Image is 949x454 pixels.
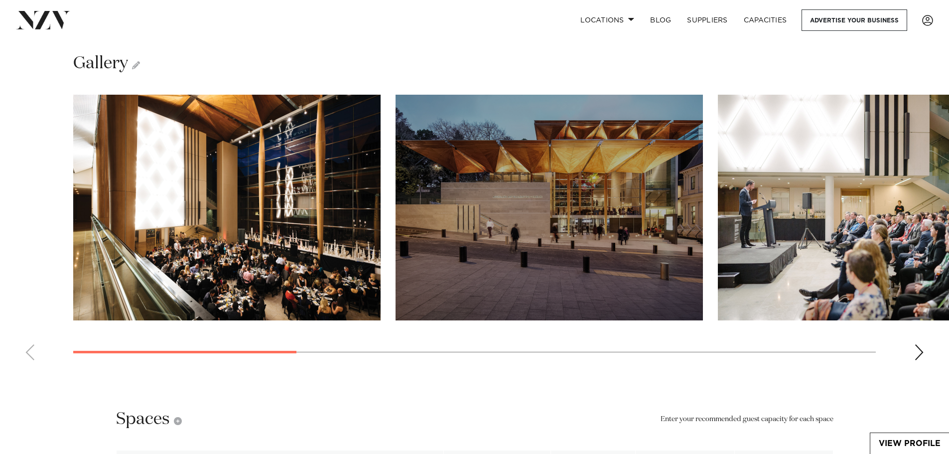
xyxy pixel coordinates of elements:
a: Advertise your business [802,9,907,31]
a: Capacities [736,9,795,31]
small: Enter your recommended guest capacity for each space [661,414,833,425]
h2: Gallery [73,52,140,75]
h2: Spaces [116,408,182,431]
swiper-slide: 1 / 9 [73,95,381,320]
a: SUPPLIERS [679,9,735,31]
a: View Profile [870,433,949,454]
a: Locations [572,9,642,31]
a: BLOG [642,9,679,31]
img: Qaw4r1DeU0ZqFGJCz4bGq2RoWb7sQLae8Ag708lp.jpg [73,95,381,320]
img: DolxqUOBSQGPDOM4wvt3HCgiVMTZyfZdJolQZjZ3.jpg [396,95,703,320]
img: nzv-logo.png [16,11,70,29]
swiper-slide: 2 / 9 [396,95,703,320]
